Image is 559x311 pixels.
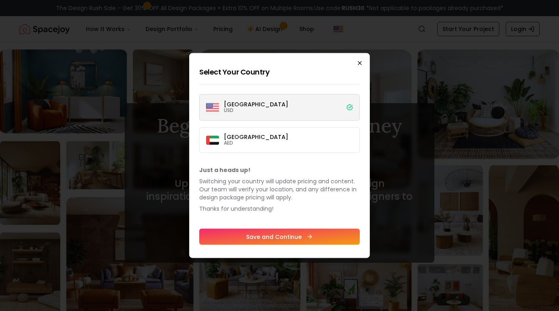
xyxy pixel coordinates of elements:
button: Save and Continue [199,229,360,245]
p: Thanks for understanding! [199,205,360,213]
p: [GEOGRAPHIC_DATA] [224,102,288,107]
img: Dubai [206,135,219,145]
p: AED [224,140,288,146]
p: Switching your country will update pricing and content. Our team will verify your location, and a... [199,177,360,201]
b: Just a heads up! [199,166,250,174]
p: [GEOGRAPHIC_DATA] [224,134,288,140]
h2: Select Your Country [199,66,360,78]
p: USD [224,107,288,114]
img: United States [206,101,219,114]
